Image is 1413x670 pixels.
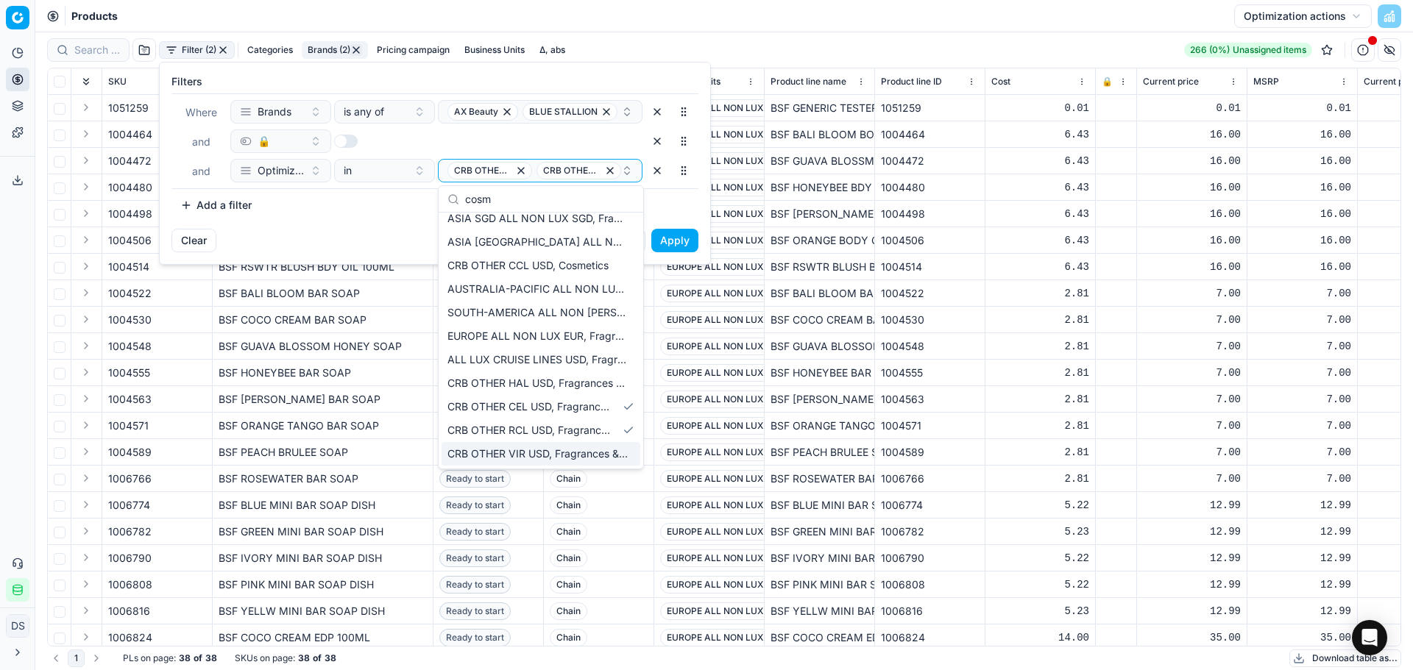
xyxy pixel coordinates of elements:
[651,229,698,252] button: Apply
[447,258,609,273] span: CRB OTHER CCL USD, Cosmetics
[447,305,628,320] span: SOUTH-AMERICA ALL NON [PERSON_NAME], Fragrances & Cosmetics
[258,134,270,149] span: 🔒
[529,106,598,118] span: BLUE STALLION
[465,185,634,214] input: Input to search
[438,100,642,124] button: AX BeautyBLUE STALLION
[543,165,601,177] span: CRB OTHER RCL USD, Fragrances & Cosmetics
[447,352,628,367] span: ALL LUX CRUISE LINES USD, Fragrances & Cosmetics
[454,165,512,177] span: CRB OTHER CEL USD, Fragrances & Cosmetics
[447,235,628,249] span: ASIA [GEOGRAPHIC_DATA] ALL NON LUX CHINA, Fragrances & Cosmetics
[171,193,261,217] button: Add a filter
[171,229,216,252] button: Clear
[447,399,611,414] span: CRB OTHER CEL USD, Fragrances & Cosmetics
[447,329,628,343] span: EUROPE ALL NON LUX EUR, Fragrances & Cosmetics
[192,165,210,177] span: and
[344,104,384,119] span: is any of
[438,159,642,182] button: CRB OTHER CEL USD, Fragrances & CosmeticsCRB OTHER RCL USD, Fragrances & Cosmetics
[447,376,628,391] span: CRB OTHER HAL USD, Fragrances & Cosmetics
[447,423,611,438] span: CRB OTHER RCL USD, Fragrances & Cosmetics
[258,104,291,119] span: Brands
[192,135,210,148] span: and
[439,213,643,468] div: Suggestions
[447,446,628,461] span: CRB OTHER VIR USD, Fragrances & Cosmetics
[454,106,498,118] span: AX Beauty
[185,106,217,118] span: Where
[447,211,628,226] span: ASIA SGD ALL NON LUX SGD, Fragrances & Cosmetics
[344,163,352,178] span: in
[447,282,628,296] span: AUSTRALIA-PACIFIC ALL NON LUX AUS, Fragrances & Cosmetics
[171,74,698,89] label: Filters
[258,163,304,178] span: Optimization group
